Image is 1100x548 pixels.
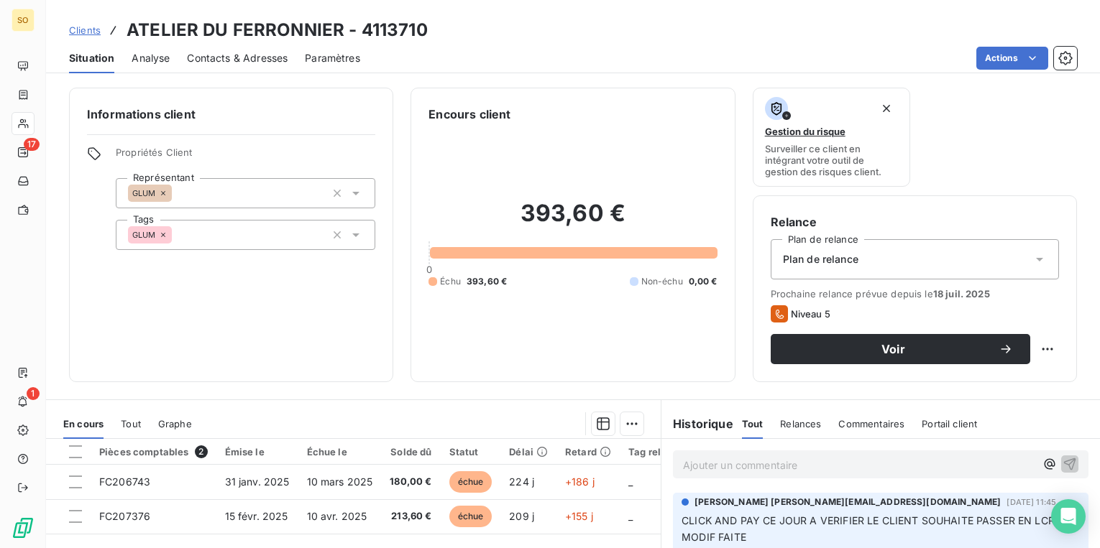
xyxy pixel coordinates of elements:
div: SO [12,9,35,32]
h6: Encours client [428,106,510,123]
span: 1 [27,387,40,400]
div: Échue le [307,446,373,458]
span: _ [628,510,633,522]
span: Voir [788,343,999,355]
span: 180,00 € [390,475,431,489]
span: 31 janv. 2025 [225,475,290,488]
h6: Historique [661,415,733,432]
span: 0,00 € [689,275,718,288]
span: 10 avr. 2025 [307,510,367,522]
h6: Relance [771,213,1059,231]
span: FC206743 [99,475,150,488]
span: Analyse [132,51,170,65]
span: 393,60 € [467,275,507,288]
span: En cours [63,418,104,429]
span: Surveiller ce client en intégrant votre outil de gestion des risques client. [765,143,899,177]
span: 17 [24,138,40,151]
span: Situation [69,51,114,65]
span: Gestion du risque [765,126,845,137]
span: +186 j [565,475,595,488]
span: 224 j [509,475,534,488]
h2: 393,60 € [428,199,717,242]
h6: Informations client [87,106,375,123]
span: Niveau 5 [791,308,830,320]
div: Statut [449,446,492,458]
span: GLUM [132,231,156,239]
span: 0 [426,264,432,275]
span: _ [628,475,633,488]
div: Tag relance [628,446,702,458]
span: Paramètres [305,51,360,65]
span: 10 mars 2025 [307,475,373,488]
div: Open Intercom Messenger [1051,499,1086,534]
div: Solde dû [390,446,431,458]
span: CLICK AND PAY CE JOUR A VERIFIER LE CLIENT SOUHAITE PASSER EN LCR MODIF FAITE [682,514,1058,543]
span: +155 j [565,510,593,522]
span: Plan de relance [783,252,858,266]
span: Graphe [158,418,192,429]
span: Tout [742,418,764,429]
span: 209 j [509,510,534,522]
button: Actions [976,47,1048,70]
button: Gestion du risqueSurveiller ce client en intégrant votre outil de gestion des risques client. [753,88,911,187]
span: 18 juil. 2025 [933,288,990,299]
span: Échu [440,275,461,288]
h3: ATELIER DU FERRONNIER - 4113710 [127,17,428,43]
span: Prochaine relance prévue depuis le [771,288,1059,299]
span: GLUM [132,189,156,198]
div: Pièces comptables [99,445,208,458]
span: FC207376 [99,510,150,522]
span: échue [449,471,492,493]
span: Commentaires [838,418,904,429]
span: 213,60 € [390,509,431,524]
a: Clients [69,23,101,37]
div: Émise le [225,446,290,458]
div: Délai [509,446,548,458]
input: Ajouter une valeur [172,187,183,200]
div: Retard [565,446,611,458]
span: 2 [195,445,208,458]
span: Non-échu [641,275,683,288]
button: Voir [771,334,1030,364]
span: Clients [69,24,101,36]
span: Portail client [922,418,977,429]
input: Ajouter une valeur [172,228,183,241]
span: [PERSON_NAME] [PERSON_NAME][EMAIL_ADDRESS][DOMAIN_NAME] [695,496,1001,508]
span: Contacts & Adresses [187,51,288,65]
span: [DATE] 11:45 [1007,498,1056,506]
span: échue [449,506,492,527]
span: Relances [780,418,821,429]
span: 15 févr. 2025 [225,510,288,522]
img: Logo LeanPay [12,516,35,539]
span: Tout [121,418,141,429]
span: Propriétés Client [116,147,375,167]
